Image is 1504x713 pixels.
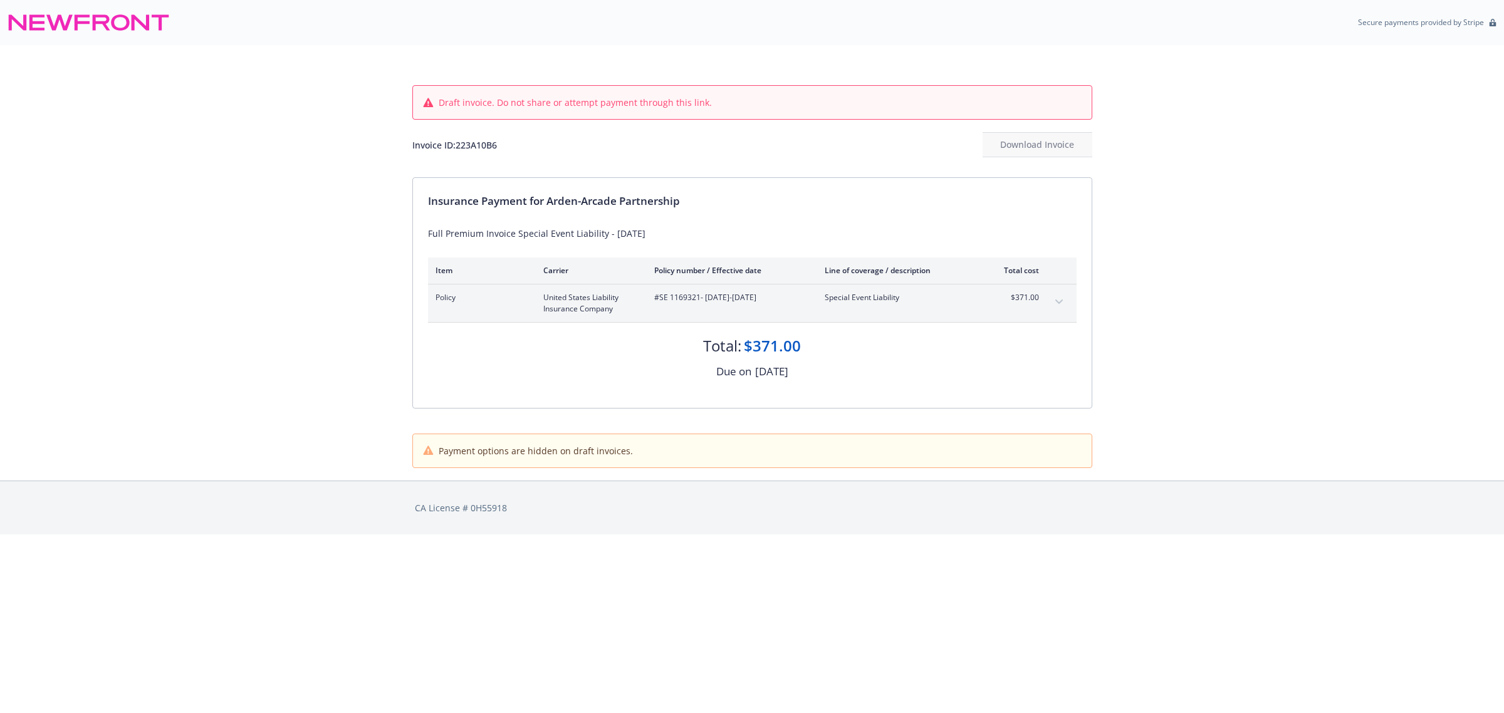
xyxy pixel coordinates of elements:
p: Secure payments provided by Stripe [1358,17,1484,28]
div: [DATE] [755,363,788,380]
div: Item [436,265,523,276]
span: Draft invoice. Do not share or attempt payment through this link. [439,96,712,109]
div: Due on [716,363,751,380]
div: PolicyUnited States Liability Insurance Company#SE 1169321- [DATE]-[DATE]Special Event Liability$... [428,284,1077,322]
div: Policy number / Effective date [654,265,805,276]
div: Line of coverage / description [825,265,972,276]
span: $371.00 [992,292,1039,303]
span: United States Liability Insurance Company [543,292,634,315]
div: Insurance Payment for Arden-Arcade Partnership [428,193,1077,209]
span: Special Event Liability [825,292,972,303]
div: Total: [703,335,741,356]
span: Payment options are hidden on draft invoices. [439,444,633,457]
button: Download Invoice [983,132,1092,157]
div: Total cost [992,265,1039,276]
div: $371.00 [744,335,801,356]
div: Download Invoice [983,133,1092,157]
div: Full Premium Invoice Special Event Liability - [DATE] [428,227,1077,240]
div: CA License # 0H55918 [415,501,1090,514]
div: Invoice ID: 223A10B6 [412,138,497,152]
span: #SE 1169321 - [DATE]-[DATE] [654,292,805,303]
div: Carrier [543,265,634,276]
button: expand content [1049,292,1069,312]
span: Policy [436,292,523,303]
